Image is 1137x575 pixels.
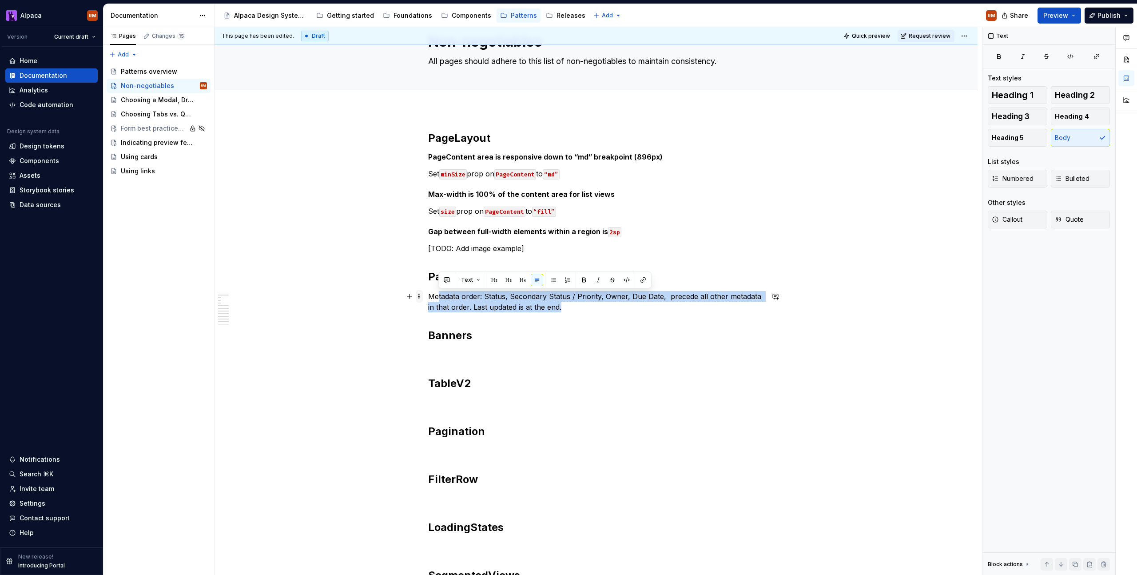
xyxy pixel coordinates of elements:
[6,10,17,21] img: 003f14f4-5683-479b-9942-563e216bc167.png
[107,164,211,178] a: Using links
[5,139,98,153] a: Design tokens
[121,124,187,133] div: Form best practices & layout
[121,110,194,119] div: Choosing Tabs vs. Quick views
[428,131,764,145] h2: PageLayout
[841,30,894,42] button: Quick preview
[988,157,1019,166] div: List styles
[988,12,995,19] div: RM
[5,452,98,467] button: Notifications
[988,561,1023,568] div: Block actions
[121,167,155,176] div: Using links
[1051,86,1110,104] button: Heading 2
[428,472,764,487] h2: FilterRow
[428,270,764,284] h2: PageHeader
[428,376,764,391] h2: TableV2
[511,11,537,20] div: Patterns
[542,8,589,23] a: Releases
[988,129,1047,147] button: Heading 5
[557,11,585,20] div: Releases
[428,152,764,161] h5: PageContent area is responsive down to “md” breakpoint (896px)
[7,128,60,135] div: Design system data
[5,496,98,511] a: Settings
[20,100,73,109] div: Code automation
[428,328,764,343] h2: Banners
[852,32,890,40] span: Quick preview
[107,121,211,136] a: Form best practices & layout
[313,8,378,23] a: Getting started
[5,183,98,197] a: Storybook stories
[5,154,98,168] a: Components
[437,8,495,23] a: Components
[428,206,764,216] p: Set prop on to
[428,227,764,236] h5: Gap between full-width elements within a region is
[591,9,624,22] button: Add
[379,8,436,23] a: Foundations
[1097,11,1121,20] span: Publish
[428,243,764,254] p: [TODO: Add image example]
[1051,170,1110,188] button: Bulleted
[1038,8,1081,24] button: Preview
[484,207,525,217] code: PageContent
[428,168,764,179] p: Set prop on to
[909,32,950,40] span: Request review
[5,511,98,525] button: Contact support
[111,11,195,20] div: Documentation
[5,526,98,540] button: Help
[988,74,1022,83] div: Text styles
[220,8,311,23] a: Alpaca Design System 🦙
[992,215,1022,224] span: Callout
[497,8,541,23] a: Patterns
[988,86,1047,104] button: Heading 1
[107,48,140,61] button: Add
[152,32,185,40] div: Changes
[20,171,40,180] div: Assets
[107,107,211,121] a: Choosing Tabs vs. Quick views
[234,11,307,20] div: Alpaca Design System 🦙
[89,12,96,19] div: RM
[1055,174,1089,183] span: Bulleted
[20,186,74,195] div: Storybook stories
[5,168,98,183] a: Assets
[50,31,99,43] button: Current draft
[110,32,136,40] div: Pages
[20,156,59,165] div: Components
[20,142,64,151] div: Design tokens
[452,11,491,20] div: Components
[426,54,762,68] textarea: All pages should adhere to this list of non-negotiables to maintain consistency.
[5,98,98,112] a: Code automation
[107,64,211,178] div: Page tree
[121,81,174,90] div: Non-negotiables
[327,11,374,20] div: Getting started
[608,227,621,237] code: 2sp
[1051,211,1110,228] button: Quote
[428,520,764,535] h2: LoadingStates
[1043,11,1068,20] span: Preview
[201,81,206,90] div: RM
[7,33,28,40] div: Version
[54,33,88,40] span: Current draft
[988,108,1047,125] button: Heading 3
[439,169,467,180] code: minSize
[121,67,177,76] div: Patterns overview
[301,31,329,41] div: Draft
[992,174,1034,183] span: Numbered
[18,562,65,569] p: Introducing Portal
[5,482,98,496] a: Invite team
[428,190,764,199] h5: Max-width is 100% of the content area for list views
[20,455,60,464] div: Notifications
[2,6,101,25] button: AlpacaRM
[992,133,1024,142] span: Heading 5
[20,71,67,80] div: Documentation
[20,11,42,20] div: Alpaca
[988,211,1047,228] button: Callout
[988,558,1031,571] div: Block actions
[1055,91,1095,100] span: Heading 2
[602,12,613,19] span: Add
[222,32,294,40] span: This page has been edited.
[20,200,61,209] div: Data sources
[1055,215,1084,224] span: Quote
[20,484,54,493] div: Invite team
[177,32,185,40] span: 15
[107,136,211,150] a: Indicating preview features
[1010,11,1028,20] span: Share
